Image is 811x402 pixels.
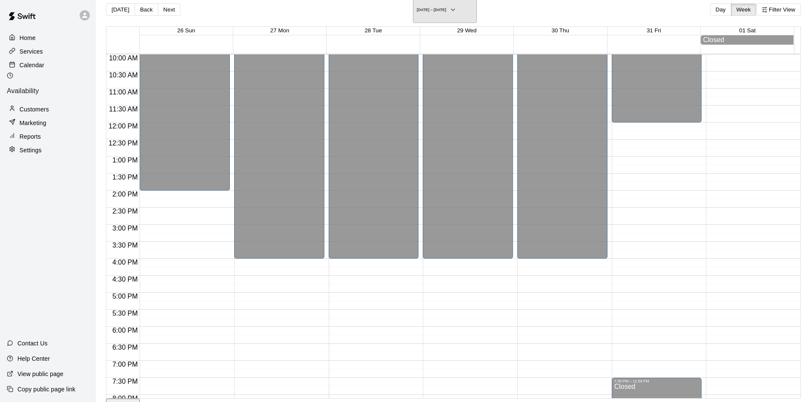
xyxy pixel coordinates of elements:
[17,370,63,378] p: View public page
[107,105,140,113] span: 11:30 AM
[110,242,140,249] span: 3:30 PM
[7,45,89,58] a: Services
[110,276,140,283] span: 4:30 PM
[106,3,135,16] button: [DATE]
[710,3,731,16] button: Day
[17,354,50,363] p: Help Center
[135,3,158,16] button: Back
[110,344,140,351] span: 6:30 PM
[20,105,49,114] p: Customers
[110,310,140,317] span: 5:30 PM
[110,395,140,402] span: 8:00 PM
[110,157,140,164] span: 1:00 PM
[364,27,382,34] button: 28 Tue
[107,71,140,79] span: 10:30 AM
[739,27,756,34] button: 01 Sat
[7,87,89,95] p: Availability
[20,47,43,56] p: Services
[106,123,140,130] span: 12:00 PM
[17,339,48,348] p: Contact Us
[7,72,89,102] a: Availability
[110,174,140,181] span: 1:30 PM
[7,72,89,95] div: Availability
[7,31,89,44] a: Home
[110,259,140,266] span: 4:00 PM
[20,146,42,154] p: Settings
[17,385,75,393] p: Copy public page link
[552,27,569,34] button: 30 Thu
[177,27,195,34] button: 26 Sun
[107,54,140,62] span: 10:00 AM
[614,379,699,383] div: 7:30 PM – 11:59 PM
[270,27,289,34] button: 27 Mon
[756,3,801,16] button: Filter View
[158,3,181,16] button: Next
[731,3,757,16] button: Week
[7,117,89,129] a: Marketing
[7,144,89,157] a: Settings
[7,130,89,143] a: Reports
[7,59,89,71] a: Calendar
[647,27,661,34] button: 31 Fri
[110,327,140,334] span: 6:00 PM
[110,208,140,215] span: 2:30 PM
[457,27,477,34] button: 29 Wed
[110,378,140,385] span: 7:30 PM
[110,191,140,198] span: 2:00 PM
[20,34,36,42] p: Home
[20,119,46,127] p: Marketing
[107,88,140,96] span: 11:00 AM
[417,8,446,12] h6: [DATE] – [DATE]
[7,103,89,116] a: Customers
[110,293,140,300] span: 5:00 PM
[703,36,791,44] div: Closed
[110,361,140,368] span: 7:00 PM
[20,61,44,69] p: Calendar
[106,140,140,147] span: 12:30 PM
[110,225,140,232] span: 3:00 PM
[20,132,41,141] p: Reports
